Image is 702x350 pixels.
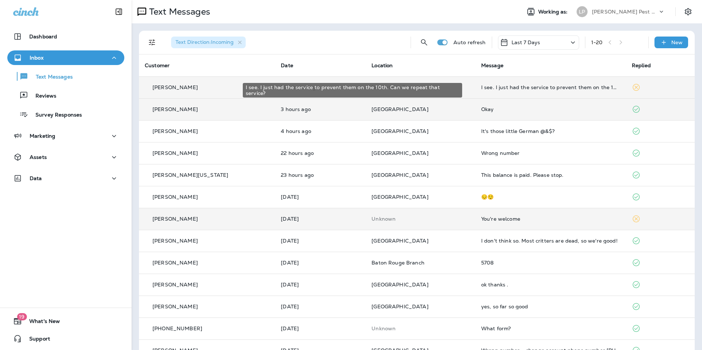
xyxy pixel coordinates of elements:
[152,172,228,178] p: [PERSON_NAME][US_STATE]
[28,93,56,100] p: Reviews
[281,260,360,266] p: Sep 22, 2025 09:24 AM
[371,237,428,244] span: [GEOGRAPHIC_DATA]
[481,238,620,244] div: I don't think so. Most critters are dead, so we're good!
[22,336,50,345] span: Support
[371,128,428,134] span: [GEOGRAPHIC_DATA]
[453,39,486,45] p: Auto refresh
[481,150,620,156] div: Wrong number
[371,281,428,288] span: [GEOGRAPHIC_DATA]
[371,172,428,178] span: [GEOGRAPHIC_DATA]
[682,5,695,18] button: Settings
[146,6,210,17] p: Text Messages
[481,128,620,134] div: It's those little German @&$?
[281,150,360,156] p: Sep 23, 2025 02:04 PM
[481,304,620,309] div: yes, so far so good
[7,69,124,84] button: Text Messages
[281,62,293,69] span: Date
[152,194,198,200] p: [PERSON_NAME]
[30,55,44,61] p: Inbox
[152,128,198,134] p: [PERSON_NAME]
[371,150,428,156] span: [GEOGRAPHIC_DATA]
[481,62,503,69] span: Message
[371,194,428,200] span: [GEOGRAPHIC_DATA]
[28,112,82,119] p: Survey Responses
[29,74,73,81] p: Text Messages
[145,62,170,69] span: Customer
[481,172,620,178] div: This balance is paid. Please stop.
[481,84,620,90] div: I see. I just had the service to prevent them on the 10th. Can we repeat that service?
[109,4,129,19] button: Collapse Sidebar
[281,326,360,331] p: Sep 21, 2025 12:49 PM
[281,128,360,134] p: Sep 24, 2025 08:02 AM
[7,50,124,65] button: Inbox
[281,216,360,222] p: Sep 23, 2025 09:30 AM
[30,175,42,181] p: Data
[152,282,198,288] p: [PERSON_NAME]
[538,9,569,15] span: Working as:
[152,84,198,90] p: [PERSON_NAME]
[481,282,620,288] div: ok thanks .
[481,194,620,200] div: 😔😌
[281,238,360,244] p: Sep 22, 2025 11:54 AM
[7,150,124,164] button: Assets
[152,326,202,331] p: [PHONE_NUMBER]
[17,313,27,320] span: 19
[29,34,57,39] p: Dashboard
[7,314,124,328] button: 19What's New
[281,106,360,112] p: Sep 24, 2025 09:01 AM
[145,35,159,50] button: Filters
[30,133,55,139] p: Marketing
[371,216,469,222] p: This customer does not have a last location and the phone number they messaged is not assigned to...
[152,106,198,112] p: [PERSON_NAME]
[371,259,424,266] span: Baton Rouge Branch
[577,6,588,17] div: LP
[481,216,620,222] div: You're welcome
[152,216,198,222] p: [PERSON_NAME]
[371,62,393,69] span: Location
[591,39,603,45] div: 1 - 20
[417,35,431,50] button: Search Messages
[481,326,620,331] div: What form?
[243,83,462,98] div: I see. I just had the service to prevent them on the 10th. Can we repeat that service?
[152,238,198,244] p: [PERSON_NAME]
[152,304,198,309] p: [PERSON_NAME]
[22,318,60,327] span: What's New
[481,106,620,112] div: Okay
[281,304,360,309] p: Sep 22, 2025 08:34 AM
[7,107,124,122] button: Survey Responses
[281,194,360,200] p: Sep 23, 2025 09:46 AM
[7,88,124,103] button: Reviews
[171,37,246,48] div: Text Direction:Incoming
[512,39,540,45] p: Last 7 Days
[371,326,469,331] p: This customer does not have a last location and the phone number they messaged is not assigned to...
[371,106,428,113] span: [GEOGRAPHIC_DATA]
[7,171,124,186] button: Data
[7,129,124,143] button: Marketing
[671,39,683,45] p: New
[632,62,651,69] span: Replied
[281,282,360,288] p: Sep 22, 2025 08:54 AM
[481,260,620,266] div: 5708
[7,29,124,44] button: Dashboard
[592,9,658,15] p: [PERSON_NAME] Pest Control
[152,150,198,156] p: [PERSON_NAME]
[175,39,234,45] span: Text Direction : Incoming
[281,172,360,178] p: Sep 23, 2025 01:44 PM
[7,331,124,346] button: Support
[371,303,428,310] span: [GEOGRAPHIC_DATA]
[152,260,198,266] p: [PERSON_NAME]
[30,154,47,160] p: Assets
